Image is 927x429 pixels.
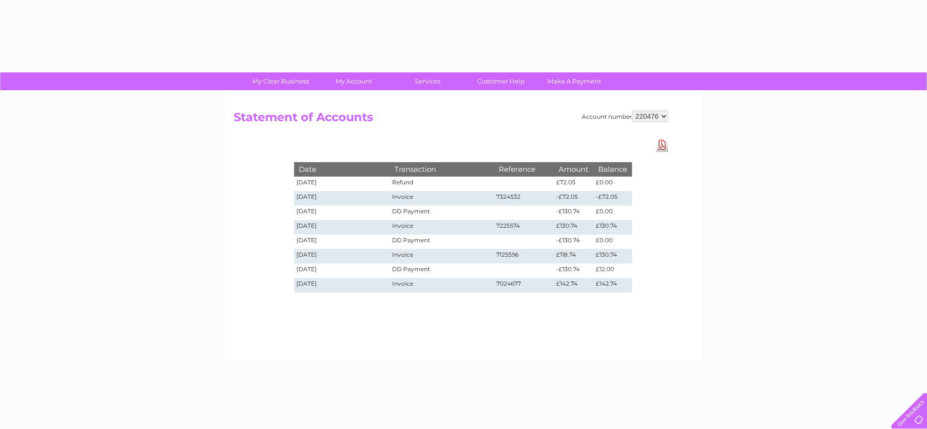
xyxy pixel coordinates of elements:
td: DD Payment [390,235,494,249]
a: Download Pdf [656,138,668,152]
td: DD Payment [390,263,494,278]
th: Amount [554,162,593,176]
td: £130.74 [554,220,593,235]
td: [DATE] [294,235,390,249]
td: -£72.05 [593,191,632,206]
td: £0.00 [593,235,632,249]
td: £72.05 [554,177,593,191]
td: [DATE] [294,177,390,191]
td: [DATE] [294,249,390,263]
td: -£130.74 [554,235,593,249]
h2: Statement of Accounts [234,111,668,129]
td: 7225574 [494,220,554,235]
td: Invoice [390,191,494,206]
td: Invoice [390,278,494,292]
a: My Clear Business [241,72,321,90]
td: £12.00 [593,263,632,278]
th: Date [294,162,390,176]
td: [DATE] [294,220,390,235]
td: [DATE] [294,191,390,206]
th: Transaction [390,162,494,176]
td: £0.00 [593,206,632,220]
td: -£130.74 [554,263,593,278]
td: -£130.74 [554,206,593,220]
td: £118.74 [554,249,593,263]
td: -£72.05 [554,191,593,206]
td: £130.74 [593,220,632,235]
td: Invoice [390,220,494,235]
td: £0.00 [593,177,632,191]
a: Make A Payment [534,72,614,90]
td: [DATE] [294,206,390,220]
td: £142.74 [593,278,632,292]
a: My Account [314,72,394,90]
td: 7024677 [494,278,554,292]
td: Refund [390,177,494,191]
a: Customer Help [461,72,541,90]
th: Balance [593,162,632,176]
a: Services [388,72,467,90]
td: [DATE] [294,263,390,278]
td: DD Payment [390,206,494,220]
th: Reference [494,162,554,176]
td: £142.74 [554,278,593,292]
td: 7125596 [494,249,554,263]
td: [DATE] [294,278,390,292]
td: Invoice [390,249,494,263]
td: 7324532 [494,191,554,206]
div: Account number [582,111,668,122]
td: £130.74 [593,249,632,263]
